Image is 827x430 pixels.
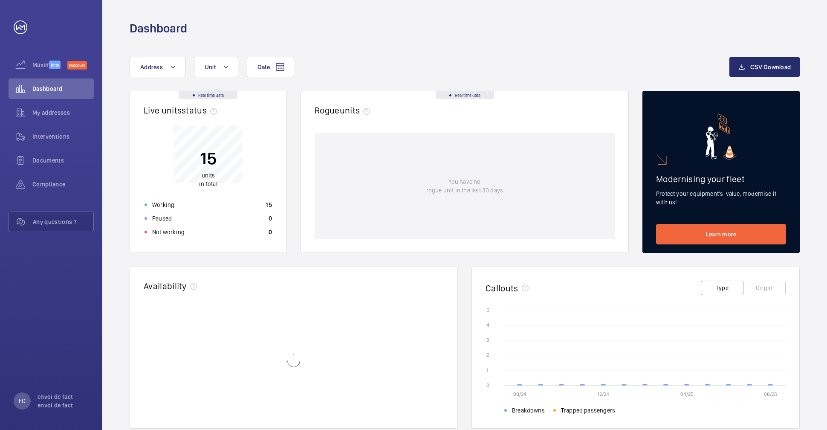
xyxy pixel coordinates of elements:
text: 12/24 [597,391,609,397]
p: Protect your equipment's value, modernise it with us! [656,189,786,206]
span: CSV Download [750,64,791,70]
text: 4 [486,322,489,328]
text: 3 [486,337,489,343]
p: Working [152,200,174,209]
text: 08/25 [764,391,777,397]
h2: Callouts [486,283,518,293]
p: Not working [152,228,185,236]
text: 0 [486,382,489,388]
span: Trapped passengers [561,406,615,415]
button: CSV Download [729,57,800,77]
span: units [340,105,374,116]
text: 5 [486,307,489,313]
span: Interventions [32,132,94,141]
a: Learn more [656,224,786,244]
p: 15 [266,200,272,209]
button: Date [247,57,294,77]
span: Breakdowns [512,406,545,415]
p: envoi de fact envoi de fact [38,392,89,410]
p: 15 [199,148,217,169]
div: Real time data [436,91,494,99]
div: Real time data [179,91,237,99]
span: Maximize [32,61,49,69]
h2: Availability [144,281,187,291]
p: You have no rogue unit in the last 30 days [426,177,503,195]
h2: Rogue [315,105,373,116]
span: Discover [67,61,87,70]
span: Any questions ? [33,218,93,226]
img: marketing-card.svg [706,113,737,160]
span: Address [140,64,163,70]
span: Beta [49,61,61,69]
text: 08/24 [513,391,526,397]
p: Paused [152,214,172,223]
p: ED [19,397,26,405]
span: Dashboard [32,84,94,93]
span: My addresses [32,108,94,117]
text: 1 [486,367,489,373]
span: units [202,172,215,179]
button: Origin [743,281,786,295]
p: in total [199,171,217,188]
h2: Live units [144,105,220,116]
text: 04/25 [680,391,694,397]
span: Unit [205,64,216,70]
h1: Dashboard [130,20,187,36]
button: Unit [194,57,238,77]
button: Address [130,57,185,77]
span: status [182,105,220,116]
text: 2 [486,352,489,358]
h2: Modernising your fleet [656,174,786,184]
p: 0 [269,214,272,223]
span: Date [257,64,270,70]
span: Compliance [32,180,94,189]
span: Documents [32,156,94,165]
p: 0 [269,228,272,236]
button: Type [701,281,743,295]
